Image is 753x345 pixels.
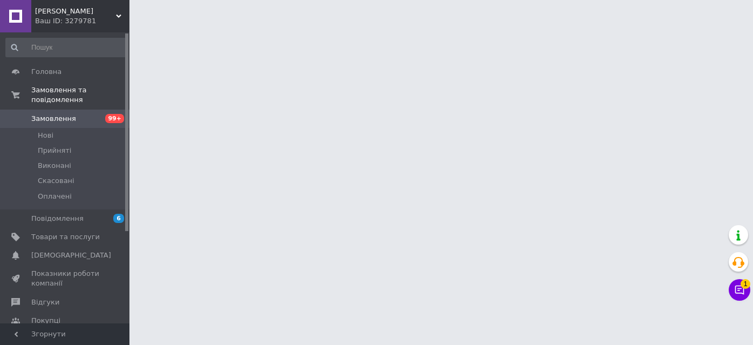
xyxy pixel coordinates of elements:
[35,6,116,16] span: Демчук Володимир Васильович
[38,161,71,171] span: Виконані
[105,114,124,123] span: 99+
[31,297,59,307] span: Відгуки
[31,85,129,105] span: Замовлення та повідомлення
[729,279,750,301] button: Чат з покупцем1
[31,269,100,288] span: Показники роботи компанії
[741,279,750,289] span: 1
[31,316,60,326] span: Покупці
[38,131,53,140] span: Нові
[35,16,129,26] div: Ваш ID: 3279781
[31,251,111,260] span: [DEMOGRAPHIC_DATA]
[38,146,71,155] span: Прийняті
[31,214,84,224] span: Повідомлення
[31,67,61,77] span: Головна
[113,214,124,223] span: 6
[38,176,74,186] span: Скасовані
[5,38,127,57] input: Пошук
[31,232,100,242] span: Товари та послуги
[38,192,72,201] span: Оплачені
[31,114,76,124] span: Замовлення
